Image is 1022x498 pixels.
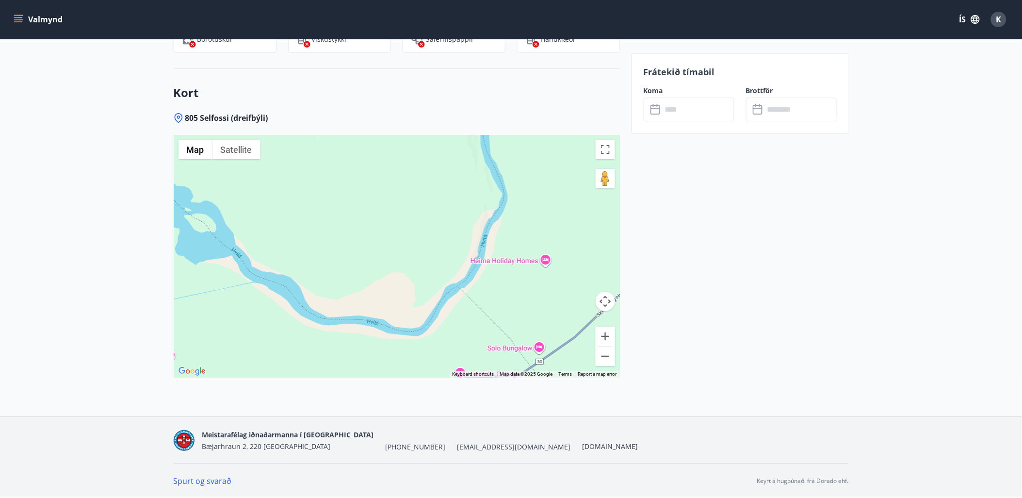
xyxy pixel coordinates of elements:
p: Handklæði [541,34,575,44]
img: JsUkc86bAWErts0UzsjU3lk4pw2986cAIPoh8Yw7.svg [411,33,422,45]
img: Google [176,365,208,378]
span: Bæjarhraun 2, 220 [GEOGRAPHIC_DATA] [202,442,331,451]
button: Drag Pegman onto the map to open Street View [596,169,615,188]
button: Map camera controls [596,292,615,311]
span: Map data ©2025 Google [500,371,553,377]
button: Show satellite imagery [212,140,260,159]
a: Terms (opens in new tab) [559,371,572,377]
a: Spurt og svarað [174,476,232,486]
img: xAqkTstvGIK3RH6WUHaSNl0FXhFMcw6GozjSeQUd.png [174,430,195,451]
img: uiBtL0ikWr40dZiggAgPY6zIBwQcLm3lMVfqTObx.svg [525,33,537,45]
span: Meistarafélag iðnaðarmanna í [GEOGRAPHIC_DATA] [202,430,374,439]
img: tIVzTFYizac3SNjIS52qBBKOADnNn3qEFySneclv.svg [296,33,308,45]
button: Zoom out [596,347,615,366]
a: [DOMAIN_NAME] [583,442,638,451]
p: Salernispappír [426,34,474,44]
button: Show street map [178,140,212,159]
a: Report a map error [578,371,617,377]
button: Toggle fullscreen view [596,140,615,159]
span: [EMAIL_ADDRESS][DOMAIN_NAME] [457,442,571,452]
button: Keyboard shortcuts [453,371,494,378]
label: Brottför [746,86,837,96]
p: Borðtuskur [197,34,233,44]
p: Keyrt á hugbúnaði frá Dorado ehf. [757,477,849,485]
p: Viskustykki [312,34,347,44]
span: 805 Selfossi (dreifbýli) [185,113,268,123]
button: menu [12,11,66,28]
button: Zoom in [596,327,615,346]
a: Open this area in Google Maps (opens a new window) [176,365,208,378]
span: [PHONE_NUMBER] [386,442,446,452]
button: K [987,8,1010,31]
p: Frátekið tímabil [644,66,837,78]
h3: Kort [174,84,620,101]
span: K [996,14,1002,25]
label: Koma [644,86,734,96]
img: FQTGzxj9jDlMaBqrp2yyjtzD4OHIbgqFuIf1EfZm.svg [182,33,194,45]
button: ÍS [954,11,985,28]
